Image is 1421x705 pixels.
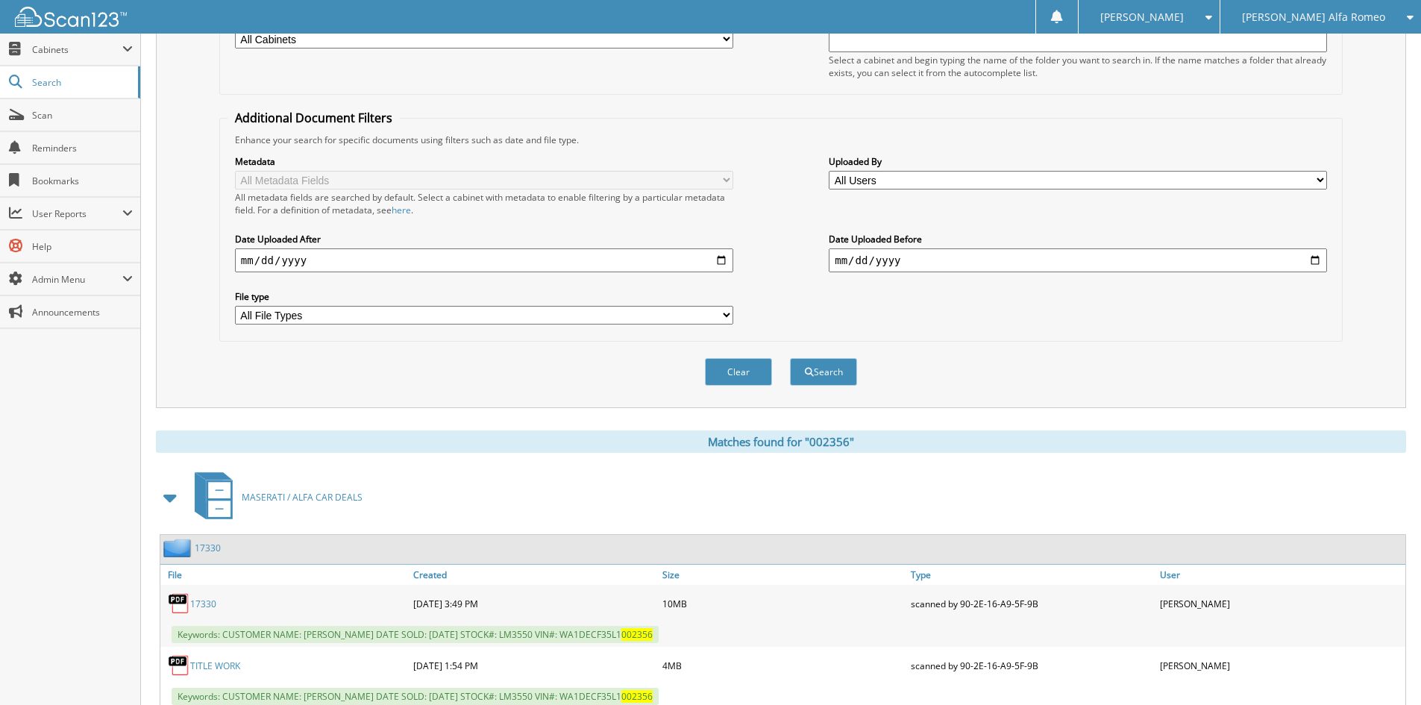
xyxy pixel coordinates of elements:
a: MASERATI / ALFA CAR DEALS [186,468,363,527]
span: 002356 [621,628,653,641]
span: Scan [32,109,133,122]
a: TITLE WORK [190,659,240,672]
img: folder2.png [163,539,195,557]
div: Matches found for "002356" [156,430,1406,453]
a: User [1156,565,1405,585]
a: here [392,204,411,216]
div: [DATE] 1:54 PM [410,651,659,680]
span: User Reports [32,207,122,220]
input: end [829,248,1327,272]
div: 4MB [659,651,908,680]
span: Reminders [32,142,133,154]
iframe: Chat Widget [1346,633,1421,705]
div: [PERSON_NAME] [1156,651,1405,680]
span: Keywords: CUSTOMER NAME: [PERSON_NAME] DATE SOLD: [DATE] STOCK#: LM3550 VIN#: WA1DECF35L1 [172,688,659,705]
a: Created [410,565,659,585]
a: Type [907,565,1156,585]
span: Search [32,76,131,89]
span: Announcements [32,306,133,319]
img: PDF.png [168,592,190,615]
label: Metadata [235,155,733,168]
div: Enhance your search for specific documents using filters such as date and file type. [228,134,1334,146]
span: Help [32,240,133,253]
img: PDF.png [168,654,190,677]
span: Bookmarks [32,175,133,187]
label: File type [235,290,733,303]
a: File [160,565,410,585]
button: Clear [705,358,772,386]
button: Search [790,358,857,386]
input: start [235,248,733,272]
span: 002356 [621,690,653,703]
div: 10MB [659,589,908,618]
span: Keywords: CUSTOMER NAME: [PERSON_NAME] DATE SOLD: [DATE] STOCK#: LM3550 VIN#: WA1DECF35L1 [172,626,659,643]
a: Size [659,565,908,585]
legend: Additional Document Filters [228,110,400,126]
div: scanned by 90-2E-16-A9-5F-9B [907,589,1156,618]
span: [PERSON_NAME] [1100,13,1184,22]
div: All metadata fields are searched by default. Select a cabinet with metadata to enable filtering b... [235,191,733,216]
div: Select a cabinet and begin typing the name of the folder you want to search in. If the name match... [829,54,1327,79]
span: Admin Menu [32,273,122,286]
div: scanned by 90-2E-16-A9-5F-9B [907,651,1156,680]
div: [PERSON_NAME] [1156,589,1405,618]
img: scan123-logo-white.svg [15,7,127,27]
span: MASERATI / ALFA CAR DEALS [242,491,363,504]
label: Uploaded By [829,155,1327,168]
div: [DATE] 3:49 PM [410,589,659,618]
a: 17330 [195,542,221,554]
a: 17330 [190,598,216,610]
label: Date Uploaded After [235,233,733,245]
span: [PERSON_NAME] Alfa Romeo [1242,13,1385,22]
label: Date Uploaded Before [829,233,1327,245]
span: Cabinets [32,43,122,56]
